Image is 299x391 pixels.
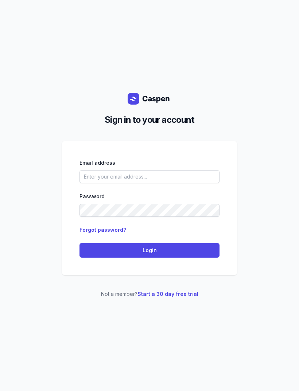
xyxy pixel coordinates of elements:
[79,192,220,201] div: Password
[68,113,231,126] h2: Sign in to your account
[79,243,220,258] button: Login
[62,290,237,298] p: Not a member?
[79,159,220,167] div: Email address
[137,291,198,297] a: Start a 30 day free trial
[79,227,126,233] a: Forgot password?
[79,170,220,183] input: Enter your email address...
[84,246,215,255] span: Login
